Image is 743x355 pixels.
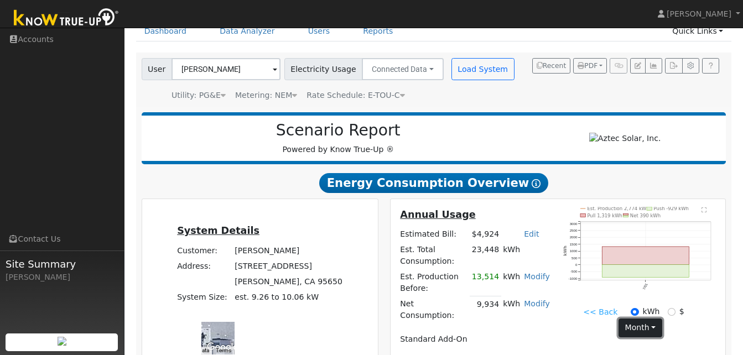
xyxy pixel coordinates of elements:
span: [PERSON_NAME] [667,9,731,18]
text: kWh [563,246,568,255]
rect: onclick="" [602,247,689,265]
text: 2000 [570,235,578,239]
text: 3000 [570,222,578,226]
text: Pull 1,319 kWh [588,213,623,218]
td: $4,924 [470,226,501,242]
span: User [142,58,172,80]
span: est. 9.26 to 10.06 kW [235,293,319,301]
a: Edit [524,229,539,238]
span: Energy Consumption Overview [319,173,548,193]
button: Settings [682,58,699,74]
td: Net Consumption: [398,296,470,323]
text: Net 390 kWh [630,213,661,218]
text: -1000 [569,276,578,280]
rect: onclick="" [602,265,689,278]
td: kWh [501,242,552,269]
td: [PERSON_NAME], CA 95650 [233,274,345,289]
a: Dashboard [136,21,195,41]
div: Powered by Know True-Up ® [147,121,529,155]
text: 500 [572,256,578,260]
img: retrieve [58,337,66,346]
a: Reports [355,21,401,41]
text: 1000 [570,249,578,253]
u: System Details [177,225,259,236]
td: Est. Production Before: [398,269,470,296]
text: Est. Production 2,774 kWh [588,206,650,211]
input: Select a User [172,58,280,80]
td: Estimated Bill: [398,226,470,242]
span: Alias: H2ETOUCN [306,91,404,100]
a: Quick Links [664,21,731,41]
text: 2500 [570,228,578,232]
td: 23,448 [470,242,501,269]
span: PDF [578,62,597,70]
text: 7/01 [642,282,648,290]
i: Show Help [532,179,541,188]
input: $ [668,308,676,316]
button: Multi-Series Graph [645,58,662,74]
img: Aztec Solar, Inc. [589,133,661,144]
td: kWh [501,296,522,323]
a: Help Link [702,58,719,74]
button: Recent [532,58,571,74]
u: Annual Usage [400,209,475,220]
td: System Size [233,289,345,305]
button: PDF [573,58,607,74]
td: 13,514 [470,269,501,296]
text: 0 [575,263,578,267]
text: Push -929 kWh [654,206,689,211]
label: $ [679,306,684,317]
td: [PERSON_NAME] [233,243,345,258]
div: Utility: PG&E [172,90,226,101]
circle: onclick="" [645,226,646,227]
a: Modify [524,299,550,308]
td: Est. Total Consumption: [398,242,470,269]
button: Load System [451,58,515,80]
td: Customer: [175,243,233,258]
button: Connected Data [362,58,444,80]
div: Metering: NEM [235,90,297,101]
a: Terms (opens in new tab) [216,347,231,353]
div: [PERSON_NAME] [6,272,118,283]
a: Open this area in Google Maps (opens a new window) [204,340,241,354]
td: Address: [175,258,233,274]
td: 9,934 [470,296,501,323]
label: kWh [643,306,660,317]
a: Modify [524,272,550,281]
a: Users [300,21,339,41]
td: Standard Add-On [398,331,552,347]
text: -500 [570,269,578,273]
img: Google [204,340,241,354]
button: Edit User [630,58,646,74]
td: [STREET_ADDRESS] [233,258,345,274]
a: Data Analyzer [211,21,283,41]
span: Site Summary [6,257,118,272]
h2: Scenario Report [153,121,523,140]
td: System Size: [175,289,233,305]
text:  [702,207,706,212]
a: << Back [583,306,617,318]
button: month [619,319,662,337]
input: kWh [631,308,638,316]
button: Export Interval Data [665,58,682,74]
td: kWh [501,269,522,296]
text: 1500 [570,242,578,246]
img: Know True-Up [8,6,124,31]
span: Electricity Usage [284,58,362,80]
